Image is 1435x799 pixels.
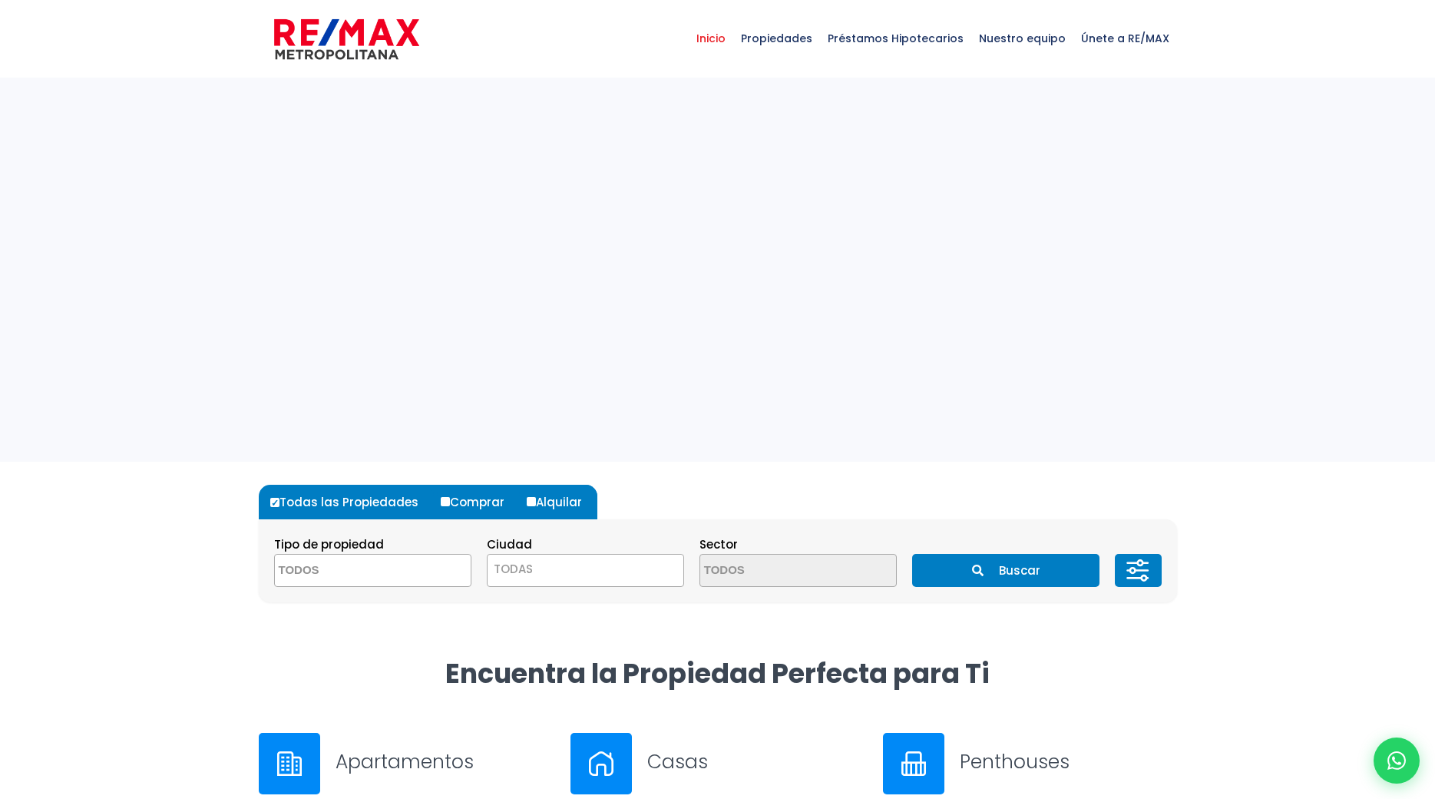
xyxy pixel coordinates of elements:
input: Todas las Propiedades [270,498,279,507]
label: Alquilar [523,485,597,519]
input: Alquilar [527,497,536,506]
a: Apartamentos [259,733,553,794]
span: Tipo de propiedad [274,536,384,552]
span: TODAS [494,561,533,577]
label: Todas las Propiedades [266,485,434,519]
a: Penthouses [883,733,1177,794]
span: Nuestro equipo [971,15,1073,61]
h3: Penthouses [960,748,1177,775]
input: Comprar [441,497,450,506]
span: Préstamos Hipotecarios [820,15,971,61]
span: Inicio [689,15,733,61]
span: TODAS [488,559,683,580]
h3: Casas [647,748,865,775]
span: TODAS [487,554,684,587]
label: Comprar [437,485,520,519]
button: Buscar [912,554,1099,587]
strong: Encuentra la Propiedad Perfecta para Ti [445,655,990,692]
textarea: Search [700,555,849,588]
span: Ciudad [487,536,532,552]
img: remax-metropolitana-logo [274,16,419,62]
a: Casas [570,733,865,794]
h3: Apartamentos [336,748,553,775]
span: Propiedades [733,15,820,61]
span: Sector [699,536,738,552]
span: Únete a RE/MAX [1073,15,1177,61]
textarea: Search [275,555,424,588]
